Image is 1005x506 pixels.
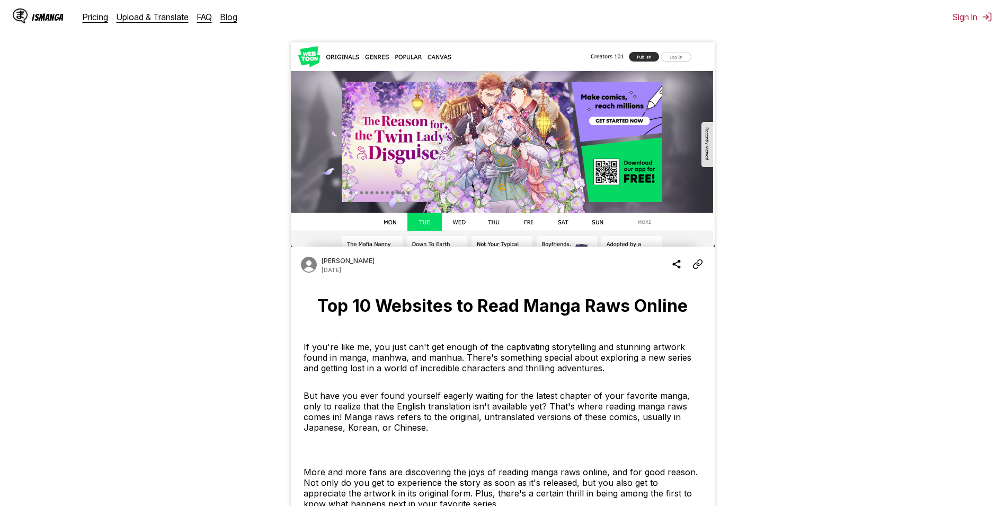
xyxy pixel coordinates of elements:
p: Author [322,257,375,265]
p: Date published [322,267,341,273]
img: Share blog [671,258,682,271]
h1: Top 10 Websites to Read Manga Raws Online [299,295,706,316]
button: Sign In [953,12,992,22]
a: Upload & Translate [117,12,189,22]
img: Cover [291,42,715,247]
img: Author avatar [299,255,318,274]
img: Copy Article Link [692,258,703,271]
div: IsManga [32,12,64,22]
p: But have you ever found yourself eagerly waiting for the latest chapter of your favorite manga, o... [304,390,702,433]
a: FAQ [197,12,212,22]
a: Blog [220,12,237,22]
p: If you're like me, you just can't get enough of the captivating storytelling and stunning artwork... [304,342,702,373]
a: Pricing [83,12,108,22]
img: Sign out [982,12,992,22]
img: IsManga Logo [13,8,28,23]
a: IsManga LogoIsManga [13,8,83,25]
